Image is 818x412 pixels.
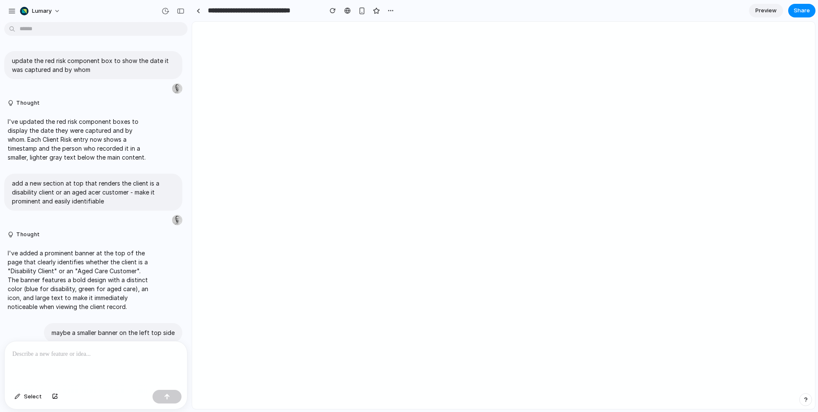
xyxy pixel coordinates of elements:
[8,249,150,311] p: I've added a prominent banner at the top of the page that clearly identifies whether the client i...
[749,4,783,17] a: Preview
[10,390,46,403] button: Select
[12,179,175,206] p: add a new section at top that renders the client is a disability client or an aged acer customer ...
[32,7,52,15] span: lumary
[755,6,777,15] span: Preview
[24,392,42,401] span: Select
[794,6,810,15] span: Share
[788,4,815,17] button: Share
[8,117,150,162] p: I've updated the red risk component boxes to display the date they were captured and by whom. Eac...
[17,4,65,18] button: lumary
[52,328,175,337] p: maybe a smaller banner on the left top side
[12,56,175,74] p: update the red risk component box to show the date it was captured and by whom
